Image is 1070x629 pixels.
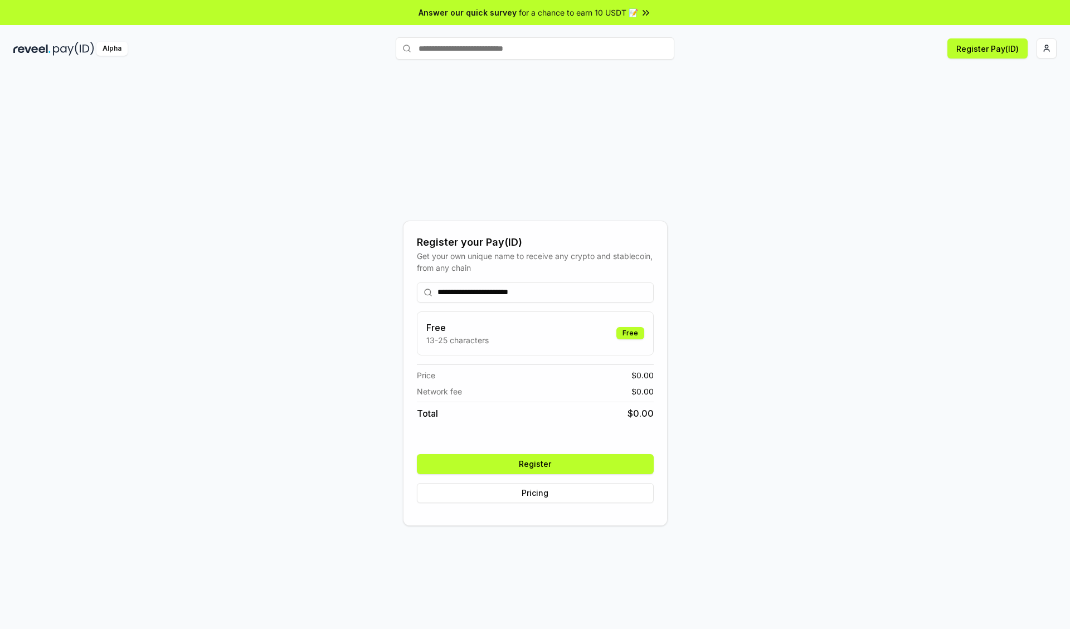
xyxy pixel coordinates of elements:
[53,42,94,56] img: pay_id
[616,327,644,339] div: Free
[631,386,654,397] span: $ 0.00
[426,334,489,346] p: 13-25 characters
[417,454,654,474] button: Register
[13,42,51,56] img: reveel_dark
[417,235,654,250] div: Register your Pay(ID)
[426,321,489,334] h3: Free
[419,7,517,18] span: Answer our quick survey
[96,42,128,56] div: Alpha
[417,369,435,381] span: Price
[417,250,654,274] div: Get your own unique name to receive any crypto and stablecoin, from any chain
[628,407,654,420] span: $ 0.00
[947,38,1028,58] button: Register Pay(ID)
[417,483,654,503] button: Pricing
[519,7,638,18] span: for a chance to earn 10 USDT 📝
[631,369,654,381] span: $ 0.00
[417,407,438,420] span: Total
[417,386,462,397] span: Network fee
